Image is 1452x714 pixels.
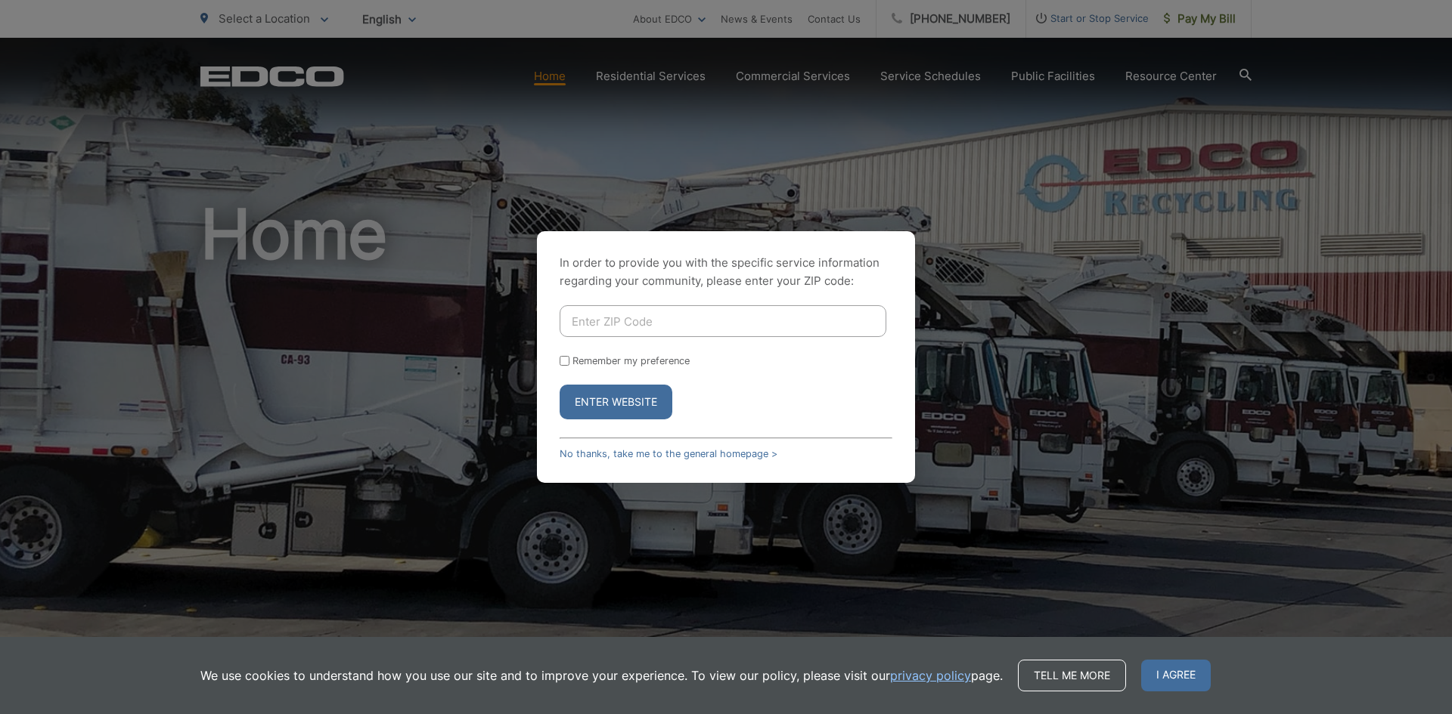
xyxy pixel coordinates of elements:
[890,666,971,685] a: privacy policy
[560,385,672,419] button: Enter Website
[200,666,1003,685] p: We use cookies to understand how you use our site and to improve your experience. To view our pol...
[1018,660,1126,691] a: Tell me more
[560,448,777,459] a: No thanks, take me to the general homepage >
[560,254,892,290] p: In order to provide you with the specific service information regarding your community, please en...
[572,355,690,366] label: Remember my preference
[1141,660,1211,691] span: I agree
[560,305,886,337] input: Enter ZIP Code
